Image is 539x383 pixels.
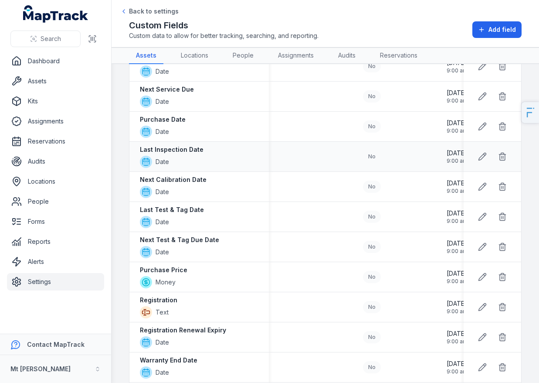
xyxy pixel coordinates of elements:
span: 9:00 am [447,338,468,345]
span: Search [41,34,61,43]
strong: Last Test & Tag Date [140,205,204,214]
time: 18/08/2025, 9:00:22 am [447,149,468,164]
span: 9:00 am [447,67,468,74]
a: Back to settings [120,7,179,16]
button: Search [10,31,81,47]
strong: Registration [140,296,177,304]
span: [DATE] [447,149,468,157]
time: 18/08/2025, 9:00:22 am [447,269,468,285]
span: Date [156,368,169,377]
span: 9:00 am [447,97,468,104]
span: 9:00 am [447,188,468,195]
span: Money [156,278,176,287]
a: Reports [7,233,104,250]
strong: Next Service Due [140,85,194,94]
strong: Purchase Price [140,266,187,274]
span: Custom data to allow for better tracking, searching, and reporting. [129,31,319,40]
a: Reservations [7,133,104,150]
div: No [363,301,381,313]
time: 18/08/2025, 9:00:22 am [447,299,468,315]
span: [DATE] [447,89,468,97]
span: 9:00 am [447,368,468,375]
span: [DATE] [447,329,468,338]
div: No [363,271,381,283]
span: Date [156,97,169,106]
strong: Warranty End Date [140,356,197,365]
a: Assets [129,48,163,64]
span: Date [156,248,169,256]
div: No [363,150,381,163]
span: Date [156,67,169,76]
strong: Last Inspection Date [140,145,203,154]
a: Forms [7,213,104,230]
span: Date [156,188,169,196]
time: 18/08/2025, 9:00:22 am [447,89,468,104]
div: No [363,90,381,103]
a: Settings [7,273,104,291]
span: Date [156,157,169,166]
span: Date [156,218,169,226]
a: Assignments [271,48,321,64]
time: 18/08/2025, 9:00:22 am [447,239,468,255]
span: 9:00 am [447,278,468,285]
span: Date [156,127,169,136]
time: 18/08/2025, 9:00:22 am [447,359,468,375]
span: [DATE] [447,179,468,188]
a: Kits [7,92,104,110]
div: No [363,361,381,373]
time: 18/08/2025, 9:00:22 am [447,119,468,134]
span: [DATE] [447,269,468,278]
span: Text [156,308,169,317]
span: 9:00 am [447,218,468,225]
span: 9:00 am [447,308,468,315]
div: No [363,241,381,253]
a: People [7,193,104,210]
a: People [226,48,261,64]
span: 9:00 am [447,127,468,134]
strong: Next Calibration Date [140,175,207,184]
span: [DATE] [447,209,468,218]
div: No [363,181,381,193]
span: 9:00 am [447,157,468,164]
a: Locations [174,48,215,64]
a: Alerts [7,253,104,270]
span: [DATE] [447,239,468,248]
strong: Next Test & Tag Due Date [140,236,219,244]
span: [DATE] [447,299,468,308]
strong: Registration Renewal Expiry [140,326,226,335]
span: [DATE] [447,119,468,127]
span: Back to settings [129,7,179,16]
div: No [363,331,381,343]
time: 18/08/2025, 9:00:22 am [447,58,468,74]
a: Assignments [7,113,104,130]
button: Add field [472,21,522,38]
a: Locations [7,173,104,190]
a: Assets [7,72,104,90]
span: 9:00 am [447,248,468,255]
h2: Custom Fields [129,19,319,31]
span: [DATE] [447,359,468,368]
span: Date [156,338,169,347]
time: 18/08/2025, 9:00:22 am [447,329,468,345]
div: No [363,60,381,72]
div: No [363,211,381,223]
div: No [363,120,381,133]
a: Audits [7,153,104,170]
a: MapTrack [23,5,88,23]
time: 18/08/2025, 9:00:22 am [447,209,468,225]
time: 18/08/2025, 9:00:22 am [447,179,468,195]
a: Audits [331,48,363,64]
strong: Mt [PERSON_NAME] [10,365,71,373]
span: Add field [488,25,516,34]
strong: Contact MapTrack [27,341,85,348]
a: Reservations [373,48,424,64]
a: Dashboard [7,52,104,70]
strong: Purchase Date [140,115,186,124]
